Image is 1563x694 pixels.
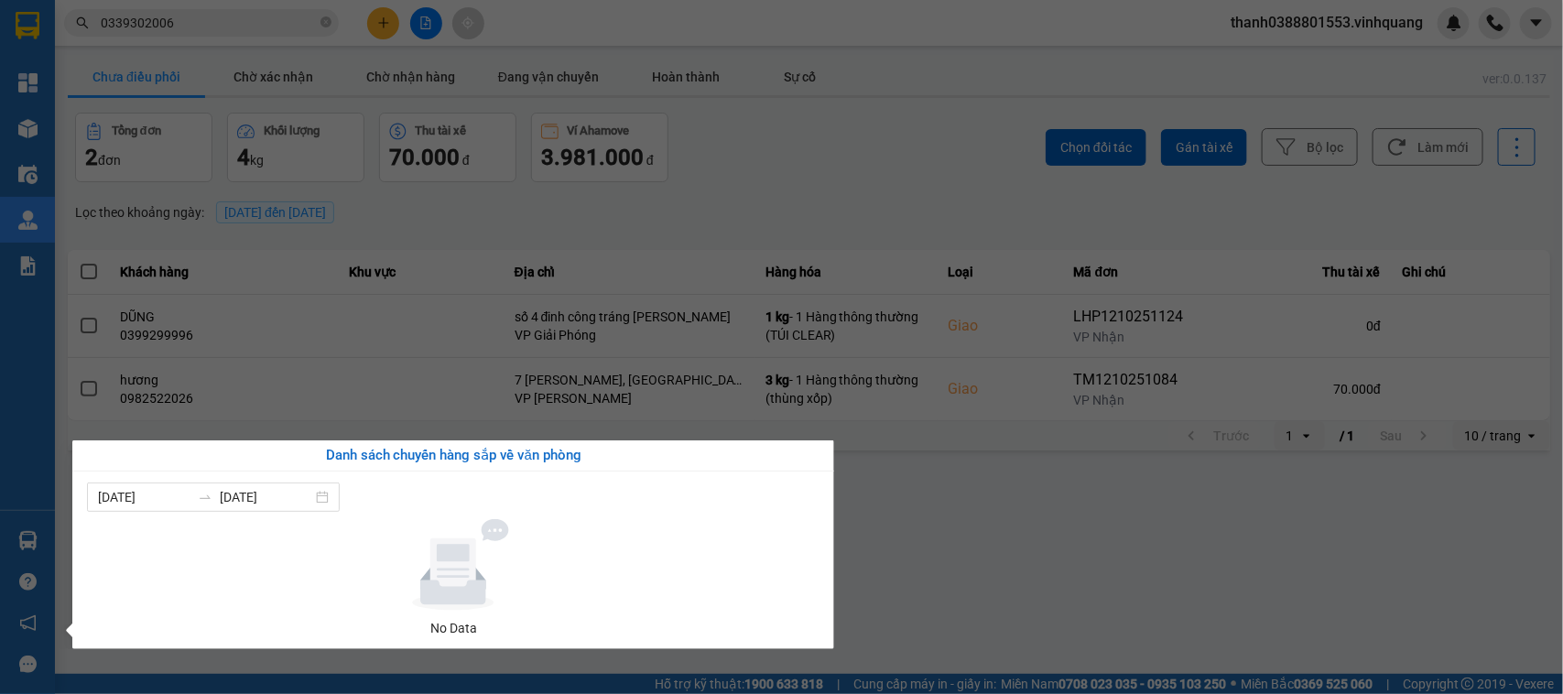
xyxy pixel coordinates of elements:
input: Đến ngày [220,487,312,507]
div: Danh sách chuyến hàng sắp về văn phòng [87,445,819,467]
input: Từ ngày [98,487,190,507]
span: to [198,490,212,504]
span: swap-right [198,490,212,504]
div: No Data [94,618,812,638]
